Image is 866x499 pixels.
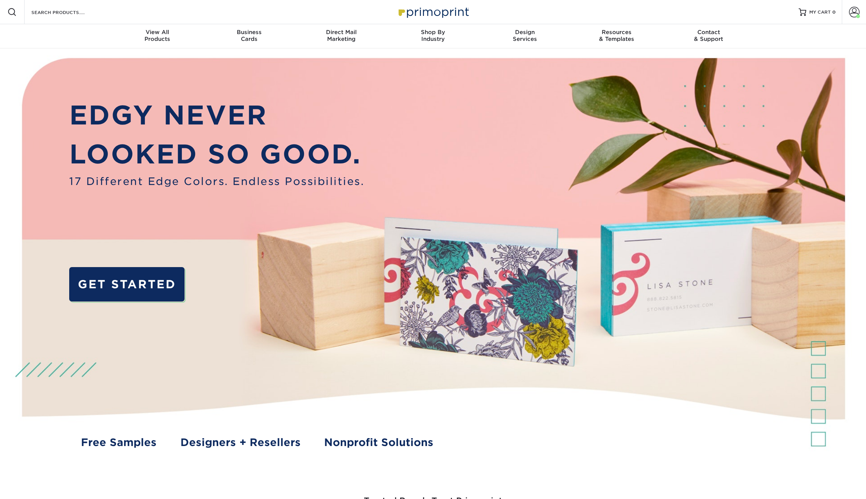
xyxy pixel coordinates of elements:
[663,29,754,36] span: Contact
[295,29,387,36] span: Direct Mail
[69,96,364,135] p: EDGY NEVER
[69,267,185,301] a: GET STARTED
[324,435,433,450] a: Nonprofit Solutions
[663,29,754,42] div: & Support
[203,29,295,42] div: Cards
[479,29,571,36] span: Design
[387,29,479,36] span: Shop By
[295,24,387,48] a: Direct MailMarketing
[203,29,295,36] span: Business
[809,9,831,16] span: MY CART
[479,29,571,42] div: Services
[203,24,295,48] a: BusinessCards
[69,174,364,189] span: 17 Different Edge Colors. Endless Possibilities.
[571,24,663,48] a: Resources& Templates
[663,24,754,48] a: Contact& Support
[112,29,203,36] span: View All
[81,435,157,450] a: Free Samples
[387,29,479,42] div: Industry
[180,435,301,450] a: Designers + Resellers
[479,24,571,48] a: DesignServices
[571,29,663,42] div: & Templates
[387,24,479,48] a: Shop ByIndustry
[832,9,836,15] span: 0
[571,29,663,36] span: Resources
[31,8,104,17] input: SEARCH PRODUCTS.....
[112,29,203,42] div: Products
[395,4,471,20] img: Primoprint
[69,135,364,174] p: LOOKED SO GOOD.
[295,29,387,42] div: Marketing
[112,24,203,48] a: View AllProducts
